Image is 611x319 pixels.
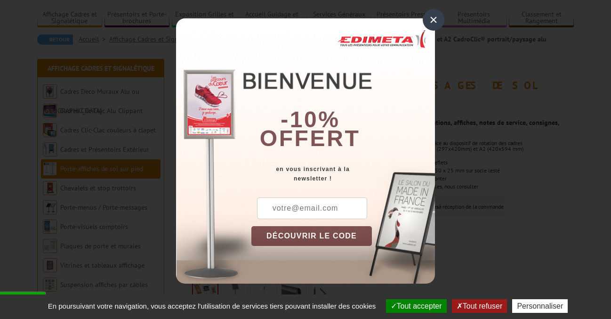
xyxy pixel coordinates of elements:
[251,164,435,183] div: en vous inscrivant à la newsletter !
[251,226,372,246] button: DÉCOUVRIR LE CODE
[423,9,444,31] div: ×
[257,197,367,219] input: votre@email.com
[260,126,361,151] font: offert
[43,302,381,310] span: En poursuivant votre navigation, vous acceptez l'utilisation de services tiers pouvant installer ...
[452,299,507,313] button: Tout refuser
[281,107,340,132] b: -10%
[386,299,447,313] button: Tout accepter
[512,299,568,313] button: Personnaliser (fenêtre modale)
